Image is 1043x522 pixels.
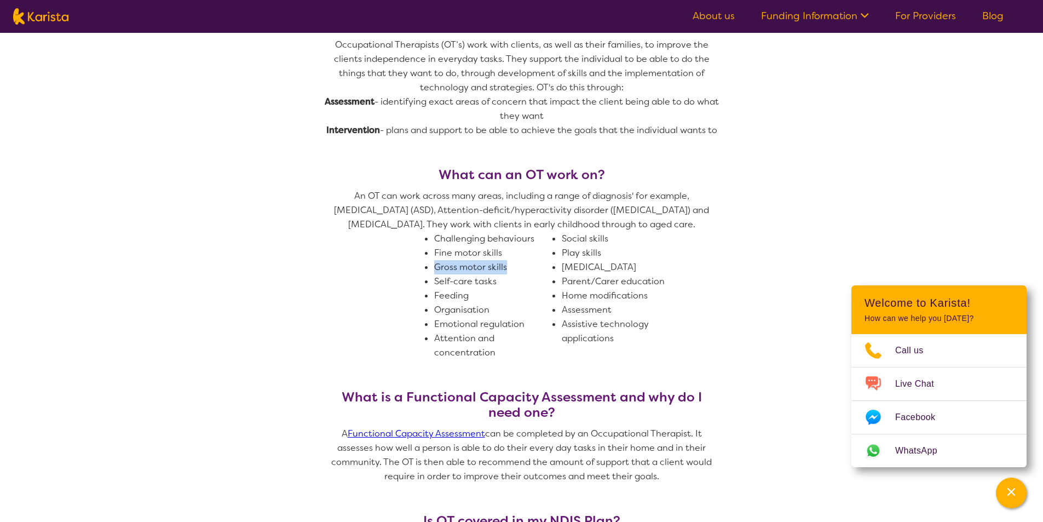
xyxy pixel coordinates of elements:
[895,443,950,459] span: WhatsApp
[562,232,681,246] li: Social skills
[348,428,485,439] a: Functional Capacity Assessment
[325,123,719,137] p: - plans and support to be able to achieve the goals that the individual wants to
[434,260,553,274] li: Gross motor skills
[331,428,714,482] span: A can be completed by an Occupational Therapist. It assesses how well a person is able to do thei...
[562,317,681,346] li: Assistive technology applications
[693,9,735,22] a: About us
[562,274,681,289] li: Parent/Carer education
[325,95,719,123] p: - identifying exact areas of concern that impact the client being able to do what they want
[325,389,719,420] h3: What is a Functional Capacity Assessment and why do I need one?
[562,289,681,303] li: Home modifications
[325,96,374,107] strong: Assessment
[865,314,1013,323] p: How can we help you [DATE]?
[434,232,553,246] li: Challenging behaviours
[865,296,1013,309] h2: Welcome to Karista!
[982,9,1004,22] a: Blog
[895,342,937,359] span: Call us
[434,331,553,360] li: Attention and concentration
[895,9,956,22] a: For Providers
[851,334,1027,467] ul: Choose channel
[895,409,948,426] span: Facebook
[761,9,869,22] a: Funding Information
[434,317,553,331] li: Emotional regulation
[996,478,1027,508] button: Channel Menu
[851,434,1027,467] a: Web link opens in a new tab.
[562,303,681,317] li: Assessment
[895,376,947,392] span: Live Chat
[326,124,380,136] strong: Intervention
[434,246,553,260] li: Fine motor skills
[13,8,68,25] img: Karista logo
[851,285,1027,467] div: Channel Menu
[325,38,719,95] p: Occupational Therapists (OT’s) work with clients, as well as their families, to improve the clien...
[325,189,719,232] p: An OT can work across many areas, including a range of diagnosis' for example, [MEDICAL_DATA] (AS...
[562,260,681,274] li: [MEDICAL_DATA]
[434,274,553,289] li: Self-care tasks
[434,303,553,317] li: Organisation
[325,167,719,182] h3: What can an OT work on?
[562,246,681,260] li: Play skills
[434,289,553,303] li: Feeding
